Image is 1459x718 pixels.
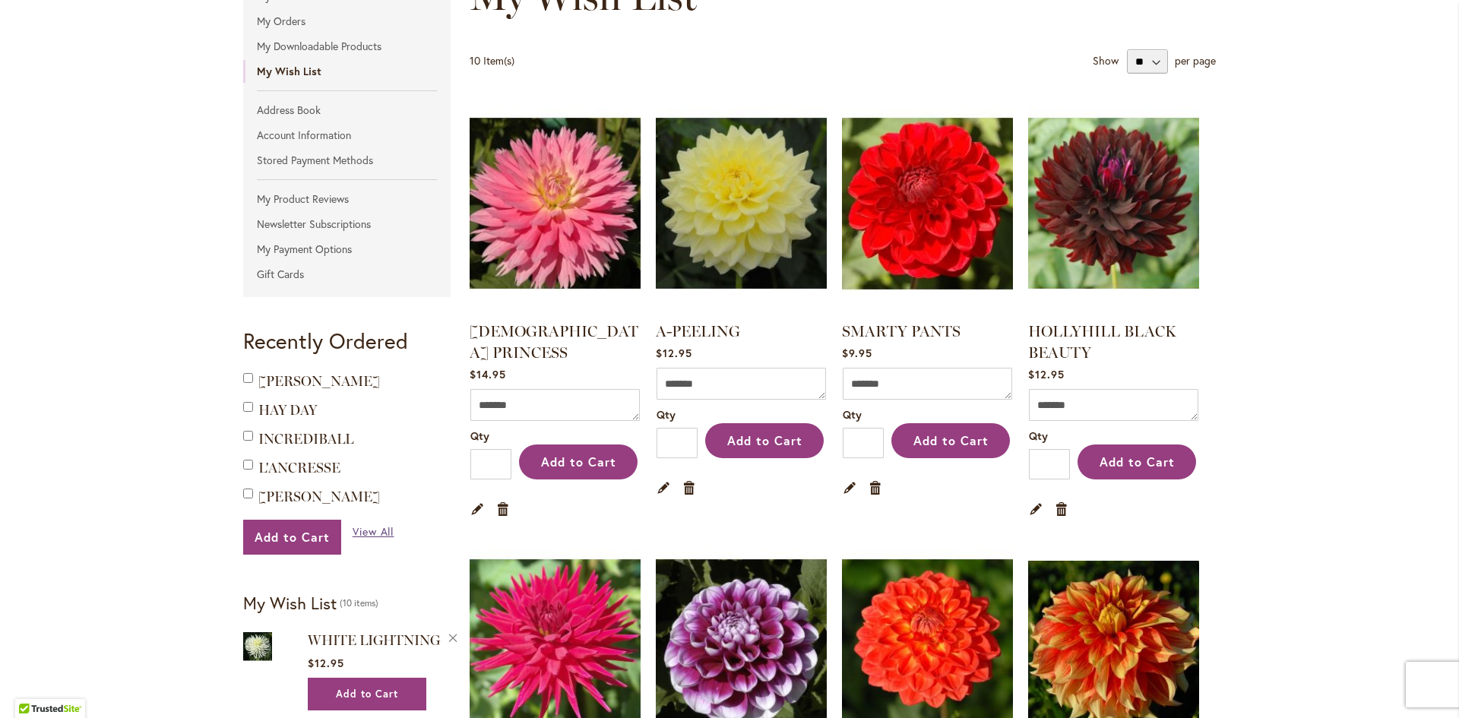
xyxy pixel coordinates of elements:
[1175,53,1216,68] span: per page
[470,96,641,313] a: GAY PRINCESS
[308,678,426,710] button: Add to Cart
[656,322,740,340] a: A-PEELING
[1093,53,1119,68] strong: Show
[891,423,1010,458] button: Add to Cart
[656,96,827,313] a: A-Peeling
[1028,96,1199,313] a: HOLLYHILL BLACK BEAUTY
[243,10,451,33] a: My Orders
[243,263,451,286] a: Gift Cards
[470,429,489,443] span: Qty
[1028,367,1065,381] span: $12.95
[336,688,398,701] span: Add to Cart
[1100,454,1175,470] span: Add to Cart
[243,188,451,210] a: My Product Reviews
[1029,429,1048,443] span: Qty
[843,407,862,422] span: Qty
[842,346,872,360] span: $9.95
[705,423,824,458] button: Add to Cart
[255,529,330,545] span: Add to Cart
[913,432,989,448] span: Add to Cart
[470,53,514,68] span: 10 Item(s)
[243,629,272,663] img: WHITE LIGHTNING
[470,367,506,381] span: $14.95
[656,346,692,360] span: $12.95
[258,460,340,476] a: L'ANCRESSE
[243,213,451,236] a: Newsletter Subscriptions
[243,124,451,147] a: Account Information
[243,629,272,666] a: WHITE LIGHTNING
[243,35,451,58] a: My Downloadable Products
[258,431,353,448] a: INCREDIBALL
[470,96,641,310] img: GAY PRINCESS
[470,322,638,362] a: [DEMOGRAPHIC_DATA] PRINCESS
[258,489,380,505] a: [PERSON_NAME]
[243,327,408,355] strong: Recently Ordered
[243,99,451,122] a: Address Book
[353,524,394,539] a: View All
[657,407,676,422] span: Qty
[727,432,802,448] span: Add to Cart
[243,520,341,555] button: Add to Cart
[11,664,54,707] iframe: Launch Accessibility Center
[1028,96,1199,310] img: HOLLYHILL BLACK BEAUTY
[1078,444,1196,479] button: Add to Cart
[519,444,638,479] button: Add to Cart
[243,238,451,261] a: My Payment Options
[353,524,394,539] span: View All
[258,402,317,419] a: HAY DAY
[1028,322,1176,362] a: HOLLYHILL BLACK BEAUTY
[243,60,451,83] strong: My Wish List
[340,597,378,609] span: 10 items
[308,632,440,649] a: WHITE LIGHTNING
[243,149,451,172] a: Stored Payment Methods
[842,96,1013,310] img: SMARTY PANTS
[541,454,616,470] span: Add to Cart
[308,656,344,670] span: $12.95
[243,592,337,614] strong: My Wish List
[258,373,380,390] a: [PERSON_NAME]
[656,96,827,310] img: A-Peeling
[842,96,1013,313] a: SMARTY PANTS
[842,322,961,340] a: SMARTY PANTS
